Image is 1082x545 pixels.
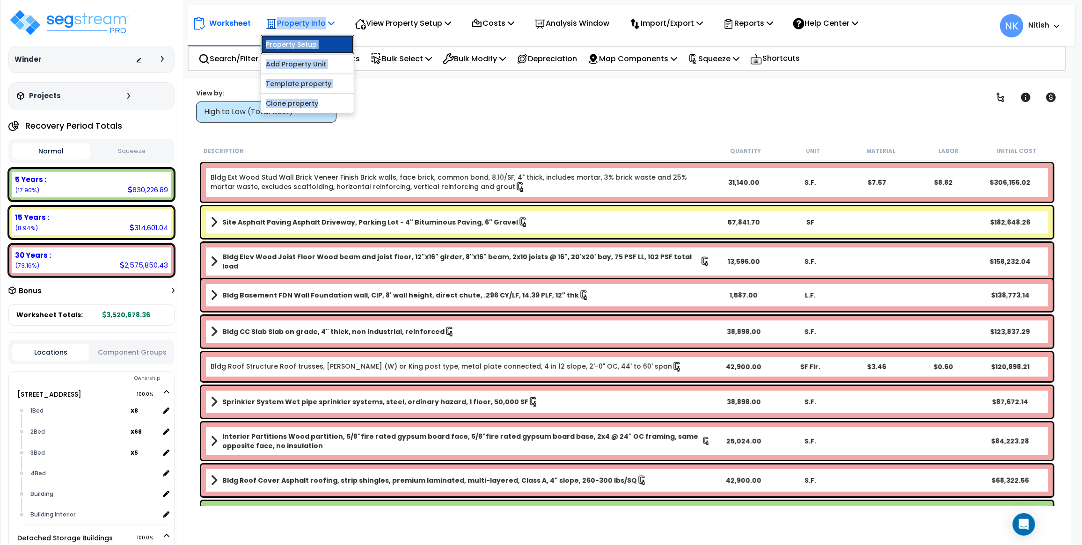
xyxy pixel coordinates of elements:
[977,476,1043,485] div: $68,322.56
[25,121,122,131] h4: Recovery Period Totals
[977,178,1043,187] div: $306,156.02
[15,186,39,194] small: (17.90%)
[710,436,777,446] div: 25,024.00
[517,52,577,65] p: Depreciation
[222,432,702,451] b: Interior Partitions Wood partition, 5/8"fire rated gypsum board face, 5/8"fire rated gypsum board...
[471,17,514,29] p: Costs
[93,143,171,160] button: Squeeze
[204,147,244,155] small: Description
[977,397,1043,407] div: $87,672.14
[128,185,168,195] div: 630,226.89
[15,224,38,232] small: (8.94%)
[120,260,168,270] div: 2,575,850.43
[130,223,168,233] div: 314,601.04
[261,55,354,73] a: Add Property Unit
[777,436,843,446] div: S.F.
[843,362,910,371] div: $3.46
[750,52,800,65] p: Shortcuts
[196,88,336,98] div: View by:
[28,405,131,416] div: 1Bed
[222,397,528,407] b: Sprinkler System Wet pipe sprinkler systems, steel, ordinary hazard, 1 floor, 50,000 SF
[443,52,506,65] p: Bulk Modify
[1028,20,1049,30] b: Nitish
[131,405,159,416] span: location multiplier
[28,426,131,437] div: 2Bed
[8,8,130,36] img: logo_pro_r.png
[12,344,89,361] button: Locations
[222,327,445,336] b: Bldg CC Slab Slab on grade, 4" thick, non industrial, reinforced
[102,310,150,320] b: 3,520,678.36
[204,107,320,117] div: High to Low (Total Cost)
[211,216,710,229] a: Assembly Title
[211,252,710,271] a: Assembly Title
[222,291,579,300] b: Bldg Basement FDN Wall Foundation wall, CIP, 8' wall height, direct chute, .296 CY/LF, 14.39 PLF,...
[977,362,1043,371] div: $120,898.21
[745,47,805,70] div: Shortcuts
[211,325,710,338] a: Assembly Title
[12,143,90,160] button: Normal
[211,395,710,408] a: Assembly Title
[198,52,258,65] p: Search/Filter
[710,476,777,485] div: 42,900.00
[806,147,820,155] small: Unit
[710,218,777,227] div: 57,841.70
[17,390,81,399] a: [STREET_ADDRESS] 100.0%
[17,533,113,543] a: Detached Storage Buildings 100.0%
[134,428,142,436] small: 68
[710,397,777,407] div: 38,898.00
[843,178,910,187] div: $7.57
[131,447,159,458] span: location multiplier
[723,17,773,29] p: Reports
[688,52,739,65] p: Squeeze
[94,347,170,357] button: Component Groups
[512,48,582,70] div: Depreciation
[15,55,42,64] h3: Winder
[777,218,843,227] div: SF
[793,17,858,29] p: Help Center
[211,362,682,372] a: Individual Item
[134,407,138,414] small: 8
[29,91,61,101] h3: Projects
[977,327,1043,336] div: $123,837.29
[209,17,251,29] p: Worksheet
[15,262,39,269] small: (73.16%)
[15,212,49,222] b: 15 Years :
[939,147,959,155] small: Labor
[977,257,1043,266] div: $158,232.04
[15,250,51,260] b: 30 Years :
[266,17,335,29] p: Property Info
[137,389,162,400] span: 100.0%
[261,94,354,113] a: Clone property
[777,178,843,187] div: S.F.
[28,468,159,479] div: 4Bed
[137,532,162,544] span: 100.0%
[15,174,46,184] b: 5 Years :
[867,147,896,155] small: Material
[261,74,354,93] a: Template property
[629,17,703,29] p: Import/Export
[730,147,761,155] small: Quantity
[710,327,777,336] div: 38,898.00
[28,447,131,458] div: 3Bed
[777,476,843,485] div: S.F.
[977,218,1043,227] div: $182,648.26
[588,52,677,65] p: Map Components
[777,397,843,407] div: S.F.
[211,474,710,487] a: Assembly Title
[131,426,159,437] span: location multiplier
[134,449,138,457] small: 5
[131,427,142,436] b: x
[371,52,432,65] p: Bulk Select
[777,291,843,300] div: L.F.
[710,178,777,187] div: 31,140.00
[16,310,83,320] span: Worksheet Totals:
[222,252,700,271] b: Bldg Elev Wood Joist Floor Wood beam and joist floor, 12"x16" girder, 8"x16" beam, 2x10 joists @ ...
[910,362,977,371] div: $0.60
[355,17,451,29] p: View Property Setup
[1013,513,1035,536] div: Open Intercom Messenger
[19,287,42,295] h3: Bonus
[777,257,843,266] div: S.F.
[131,406,138,415] b: x
[777,327,843,336] div: S.F.
[211,432,710,451] a: Assembly Title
